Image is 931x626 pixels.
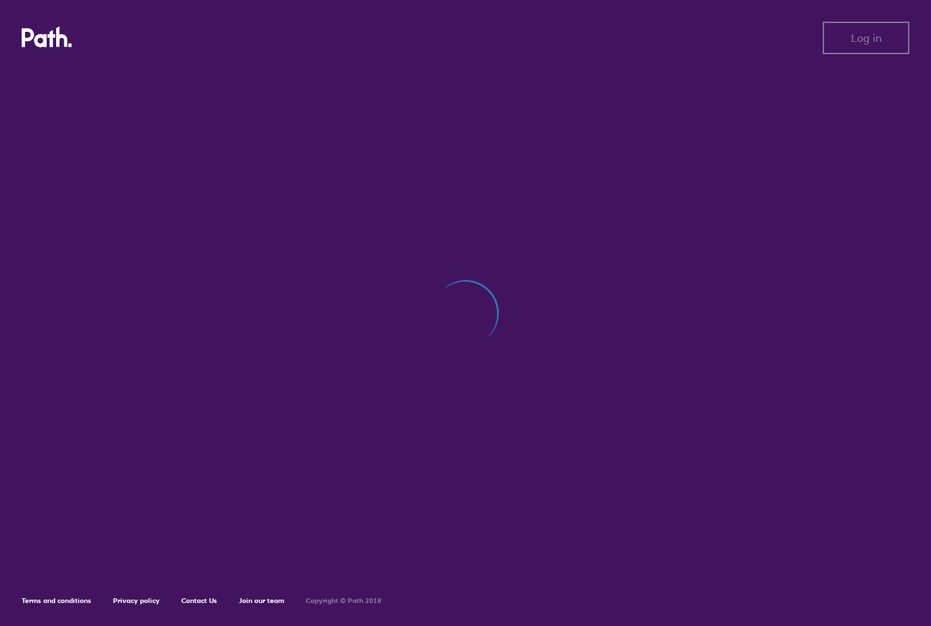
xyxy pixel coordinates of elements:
[851,32,882,44] span: Log in
[113,596,160,605] a: Privacy policy
[306,597,382,605] h6: Copyright © Path 2018
[22,596,91,605] a: Terms and conditions
[181,596,217,605] a: Contact Us
[823,22,909,54] button: Log in
[239,596,284,605] a: Join our team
